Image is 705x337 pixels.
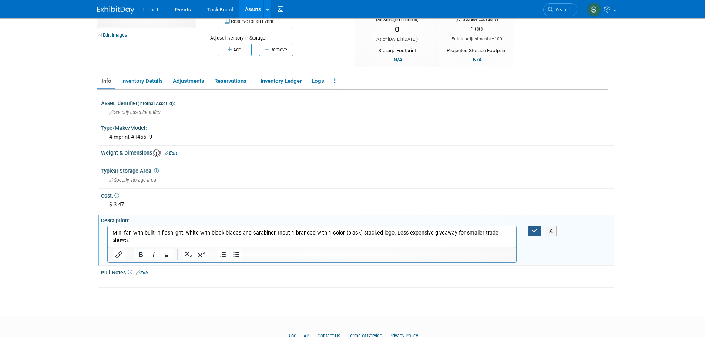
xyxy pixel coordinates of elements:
button: Italic [147,249,160,260]
div: Projected Storage Footprint [447,45,507,54]
button: Insert/edit link [113,249,125,260]
button: Superscript [195,249,208,260]
div: Future Adjustments: [447,36,507,42]
div: Storage Footprint [363,45,432,54]
a: Logs [307,75,328,88]
button: Numbered list [217,249,229,260]
button: Underline [160,249,173,260]
img: ExhibitDay [97,6,134,14]
button: Bullet list [230,249,242,260]
div: Adjust Inventory in Storage: [210,29,344,41]
div: N/A [471,55,484,64]
div: Pull Notes: [101,267,614,277]
img: Susan Stout [587,3,601,17]
div: Weight & Dimensions [101,147,614,157]
div: Description: [101,215,614,224]
a: Inventory Details [117,75,167,88]
iframe: Rich Text Area [108,226,516,247]
span: [DATE] [403,37,416,42]
div: Asset Identifier : [101,98,614,107]
a: Edit [136,270,148,276]
a: Adjustments [168,75,208,88]
span: Input 1 [143,7,159,13]
button: Remove [259,44,293,56]
div: $ 3.47 [107,199,608,210]
button: Add [218,44,252,56]
span: 100 [471,25,483,33]
button: Subscript [182,249,195,260]
a: Inventory Ledger [256,75,306,88]
span: Typical Storage Area: [101,168,159,174]
button: Bold [134,249,147,260]
div: N/A [391,55,404,64]
div: (All Storage Locations) [447,16,507,23]
div: Cost: [101,190,614,199]
span: Specify storage area [109,177,156,183]
div: As of [DATE] ( ) [363,36,432,43]
a: Edit Images [97,30,130,40]
a: Info [97,75,115,88]
span: +100 [492,36,502,41]
button: Reserve for an Event [218,14,293,29]
a: Reservations [210,75,255,88]
span: Search [553,7,570,13]
div: Type/Make/Model: [101,122,614,132]
span: 0 [395,25,399,34]
div: 4Imprint #145619 [107,131,608,143]
span: Specify asset identifier [109,109,161,115]
small: (Internal Asset Id) [138,101,174,106]
img: Asset Weight and Dimensions [153,149,161,157]
a: Search [543,3,577,16]
div: (All Storage Locations) [363,16,432,23]
button: X [545,226,557,236]
a: Edit [165,151,177,156]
